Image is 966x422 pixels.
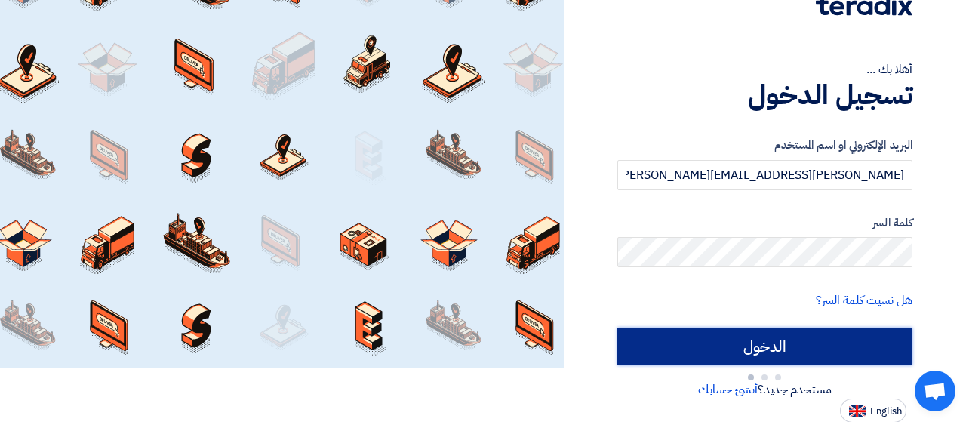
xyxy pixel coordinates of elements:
input: أدخل بريد العمل الإلكتروني او اسم المستخدم الخاص بك ... [617,160,912,190]
input: الدخول [617,328,912,365]
label: البريد الإلكتروني او اسم المستخدم [617,137,912,154]
a: هل نسيت كلمة السر؟ [816,291,912,310]
div: مستخدم جديد؟ [617,380,912,399]
h1: تسجيل الدخول [617,79,912,112]
a: أنشئ حسابك [698,380,758,399]
img: en-US.png [849,405,866,417]
label: كلمة السر [617,214,912,232]
div: أهلا بك ... [617,60,912,79]
span: English [870,406,902,417]
a: Open chat [915,371,955,411]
